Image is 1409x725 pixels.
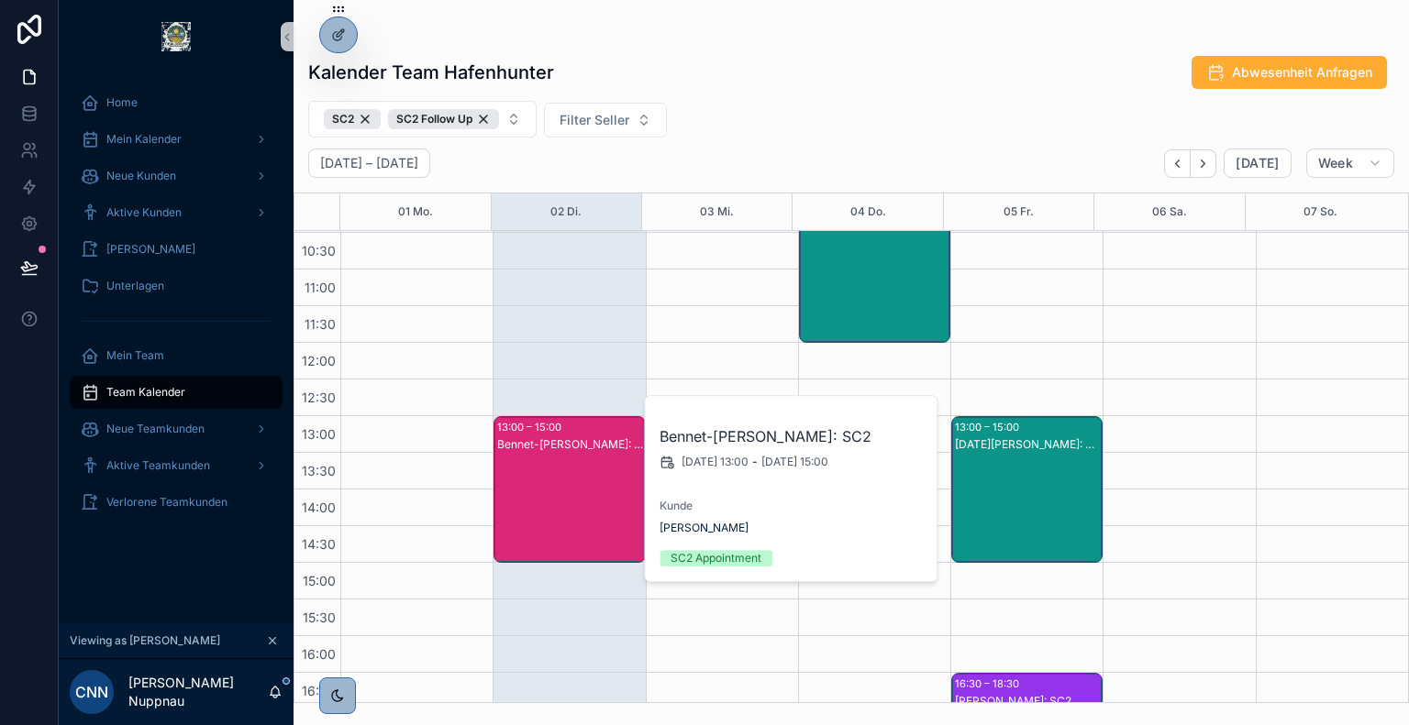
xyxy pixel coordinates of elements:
span: Neue Teamkunden [106,422,205,436]
div: scrollable content [59,73,294,543]
div: SC2 Appointment [671,550,761,566]
span: 15:30 [298,610,340,625]
img: App logo [161,22,191,51]
div: 13:00 – 15:00 [497,418,566,436]
a: Aktive Kunden [70,196,283,229]
span: 14:30 [297,536,340,552]
button: Next [1191,149,1216,178]
span: 12:00 [297,353,340,368]
button: [DATE] [1224,148,1291,178]
a: Team Kalender [70,376,283,409]
button: 01 Mo. [398,193,433,230]
span: Aktive Kunden [106,205,182,220]
span: Home [106,95,138,110]
button: Select Button [544,103,667,137]
a: Aktive Teamkunden [70,449,283,482]
button: 04 Do. [850,193,886,230]
div: [PERSON_NAME]: SC2 [955,694,1101,709]
button: Unselect SC_2_FOLLOW_UP [388,109,499,129]
div: SC2 Follow Up [388,109,499,129]
button: Unselect SC_2 [324,109,381,129]
button: 03 Mi. [700,193,734,230]
span: Abwesenheit Anfragen [1232,63,1372,82]
span: CNN [75,681,108,703]
a: Home [70,86,283,119]
span: Aktive Teamkunden [106,458,210,473]
div: SC2 [324,109,381,129]
span: Verlorene Teamkunden [106,495,227,510]
span: 11:00 [300,280,340,295]
button: 07 So. [1304,193,1337,230]
button: Week [1306,148,1394,178]
span: 12:30 [297,390,340,405]
button: Abwesenheit Anfragen [1192,56,1387,89]
span: Team Kalender [106,385,185,400]
button: Back [1164,149,1191,178]
a: Unterlagen [70,269,283,302]
div: 13:00 – 15:00[DATE][PERSON_NAME]: SC2 [952,417,1102,562]
button: 02 Di. [550,193,582,230]
p: [PERSON_NAME] Nuppnau [128,674,268,710]
div: 16:30 – 18:30 [955,675,1024,693]
div: 13:00 – 15:00 [955,418,1024,436]
button: Select Button [308,101,537,137]
a: [PERSON_NAME] [70,233,283,266]
button: 06 Sa. [1152,193,1187,230]
span: Kunde [660,499,924,513]
span: [DATE] [1236,155,1279,171]
span: - [752,455,758,469]
a: [PERSON_NAME] [660,521,749,535]
span: Viewing as [PERSON_NAME] [70,633,220,648]
a: Neue Teamkunden [70,412,283,445]
span: Mein Kalender [106,132,182,147]
span: 13:00 [297,426,340,442]
a: Verlorene Teamkunden [70,486,283,519]
div: 10:00 – 12:00[DATE][PERSON_NAME]: SC2 [800,197,949,342]
span: 16:00 [297,646,340,662]
h2: Bennet-[PERSON_NAME]: SC2 [660,425,924,447]
span: 13:30 [297,463,340,478]
span: Week [1318,155,1353,171]
a: Neue Kunden [70,159,283,192]
span: [DATE] 15:00 [761,455,828,469]
button: 05 Fr. [1004,193,1034,230]
span: 16:30 [297,683,340,698]
div: 13:00 – 15:00Bennet-[PERSON_NAME]: SC2 [494,417,644,562]
span: 14:00 [297,500,340,515]
span: [DATE] 13:00 [682,455,749,469]
div: Bennet-[PERSON_NAME]: SC2 [497,437,643,452]
div: [DATE][PERSON_NAME]: SC2 [955,437,1101,452]
span: Neue Kunden [106,169,176,183]
a: Mein Kalender [70,123,283,156]
span: [PERSON_NAME] [106,242,195,257]
span: 11:30 [300,316,340,332]
span: Unterlagen [106,279,164,293]
a: Mein Team [70,339,283,372]
span: 15:00 [298,573,340,588]
span: Filter Seller [560,111,629,129]
h1: Kalender Team Hafenhunter [308,60,554,85]
h2: [DATE] – [DATE] [320,154,418,172]
span: 10:30 [297,243,340,258]
span: Mein Team [106,348,164,363]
